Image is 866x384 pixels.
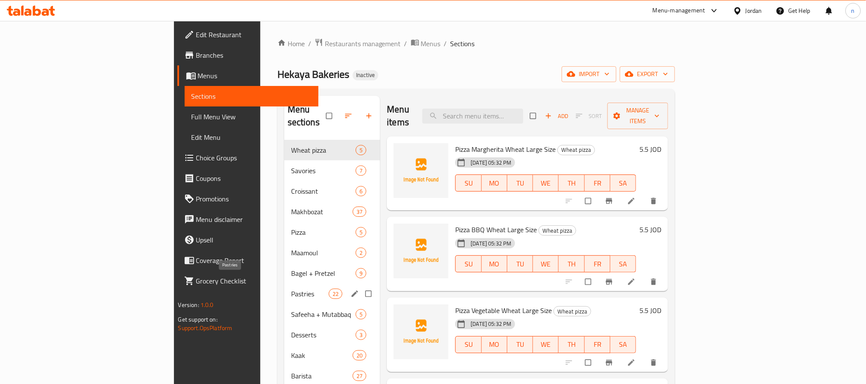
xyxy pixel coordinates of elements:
[562,258,581,270] span: TH
[557,145,595,155] div: Wheat pizza
[539,226,576,236] span: Wheat pizza
[600,353,620,372] button: Branch-specific-item
[467,320,515,328] span: [DATE] 05:32 PM
[191,91,312,101] span: Sections
[639,224,661,236] h6: 5.5 JOD
[455,255,481,272] button: SU
[178,299,199,310] span: Version:
[284,201,380,222] div: Makhbozat37
[533,336,559,353] button: WE
[585,255,610,272] button: FR
[353,371,366,381] div: items
[356,167,366,175] span: 7
[394,224,448,278] img: Pizza BBQ Wheat Large Size
[291,268,356,278] span: Bagel + Pretzel
[356,146,366,154] span: 5
[653,6,705,16] div: Menu-management
[325,38,401,49] span: Restaurants management
[607,103,668,129] button: Manage items
[356,330,366,340] div: items
[580,274,598,290] span: Select to update
[356,228,366,236] span: 5
[627,358,637,367] a: Edit menu item
[507,336,533,353] button: TU
[177,65,318,86] a: Menus
[455,223,537,236] span: Pizza BBQ Wheat Large Size
[329,290,342,298] span: 22
[196,276,312,286] span: Grocery Checklist
[356,145,366,155] div: items
[185,86,318,106] a: Sections
[485,177,504,189] span: MO
[554,306,591,316] div: Wheat pizza
[639,304,661,316] h6: 5.5 JOD
[455,336,481,353] button: SU
[639,143,661,155] h6: 5.5 JOD
[291,309,356,319] div: Safeeha + Mutabbaq
[614,177,633,189] span: SA
[559,336,584,353] button: TH
[196,50,312,60] span: Branches
[444,38,447,49] li: /
[588,338,607,351] span: FR
[198,71,312,81] span: Menus
[543,109,570,123] span: Add item
[284,284,380,304] div: Pastries22edit
[610,174,636,192] button: SA
[200,299,214,310] span: 1.0.0
[353,352,366,360] span: 20
[356,310,366,319] span: 5
[411,38,441,49] a: Menus
[353,207,366,217] div: items
[291,207,353,217] span: Makhbozat
[559,174,584,192] button: TH
[284,304,380,325] div: Safeeha + Mutabbaq5
[177,45,318,65] a: Branches
[600,272,620,291] button: Branch-specific-item
[614,105,661,127] span: Manage items
[177,24,318,45] a: Edit Restaurant
[459,177,478,189] span: SU
[536,177,555,189] span: WE
[284,325,380,345] div: Desserts3
[177,209,318,230] a: Menu disclaimer
[627,278,637,286] a: Edit menu item
[614,338,633,351] span: SA
[196,153,312,163] span: Choice Groups
[177,148,318,168] a: Choice Groups
[511,258,530,270] span: TU
[507,174,533,192] button: TU
[196,214,312,224] span: Menu disclaimer
[422,109,523,124] input: search
[339,106,359,125] span: Sort sections
[177,189,318,209] a: Promotions
[191,112,312,122] span: Full Menu View
[291,165,356,176] span: Savories
[291,145,356,155] span: Wheat pizza
[387,103,412,129] h2: Menu items
[485,258,504,270] span: MO
[455,143,556,156] span: Pizza Margherita Wheat Large Size
[511,338,530,351] span: TU
[291,371,353,381] div: Barista
[562,177,581,189] span: TH
[356,187,366,195] span: 6
[394,143,448,198] img: Pizza Margherita Wheat Large Size
[459,338,478,351] span: SU
[353,71,378,79] span: Inactive
[196,30,312,40] span: Edit Restaurant
[455,304,552,317] span: Pizza Vegetable Wheat Large Size
[177,250,318,271] a: Coverage Report
[178,322,233,334] a: Support.OpsPlatform
[851,6,855,15] span: n
[620,66,675,82] button: export
[614,258,633,270] span: SA
[284,222,380,242] div: Pizza5
[356,309,366,319] div: items
[356,269,366,278] span: 9
[627,197,637,205] a: Edit menu item
[191,132,312,142] span: Edit Menu
[459,258,478,270] span: SU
